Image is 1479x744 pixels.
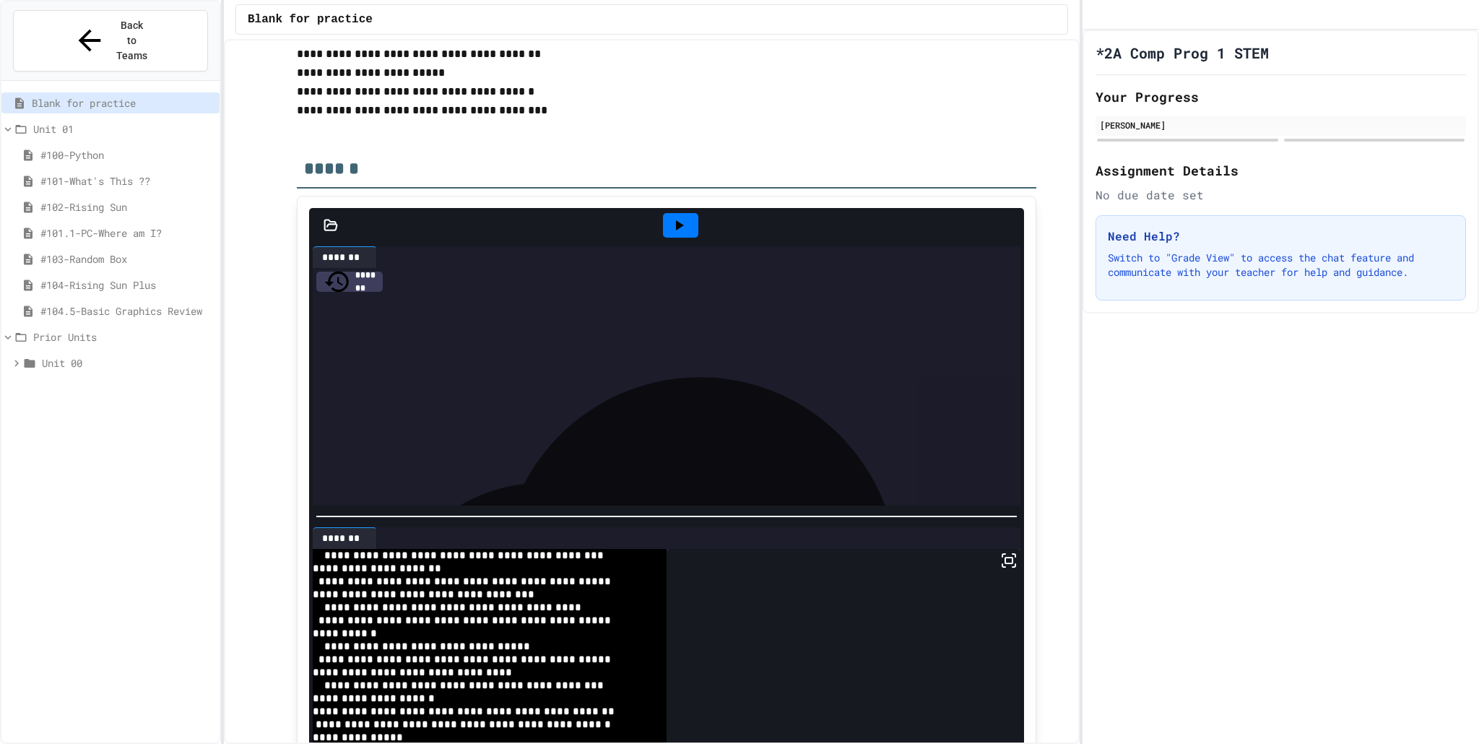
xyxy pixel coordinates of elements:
[40,147,214,163] span: #100-Python
[1096,160,1466,181] h2: Assignment Details
[32,95,214,111] span: Blank for practice
[248,11,373,28] span: Blank for practice
[1096,186,1466,204] div: No due date set
[13,10,208,72] button: Back to Teams
[1096,43,1269,63] h1: *2A Comp Prog 1 STEM
[40,303,214,319] span: #104.5-Basic Graphics Review
[1108,251,1454,280] p: Switch to "Grade View" to access the chat feature and communicate with your teacher for help and ...
[115,18,149,64] span: Back to Teams
[40,251,214,267] span: #103-Random Box
[40,199,214,215] span: #102-Rising Sun
[40,173,214,189] span: #101-What's This ??
[40,277,214,293] span: #104-Rising Sun Plus
[1096,87,1466,107] h2: Your Progress
[1108,228,1454,245] h3: Need Help?
[40,225,214,241] span: #101.1-PC-Where am I?
[1100,118,1462,131] div: [PERSON_NAME]
[33,121,214,137] span: Unit 01
[42,355,214,371] span: Unit 00
[33,329,214,345] span: Prior Units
